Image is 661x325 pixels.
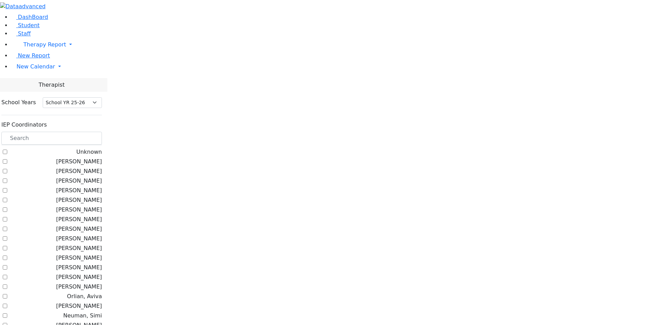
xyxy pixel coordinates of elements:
span: Staff [18,30,31,37]
label: [PERSON_NAME] [56,254,102,262]
label: [PERSON_NAME] [56,273,102,281]
a: Student [11,22,40,29]
label: [PERSON_NAME] [56,225,102,233]
label: [PERSON_NAME] [56,186,102,195]
label: [PERSON_NAME] [56,263,102,272]
label: IEP Coordinators [1,121,47,129]
label: [PERSON_NAME] [56,244,102,252]
span: Therapy Report [23,41,66,48]
label: [PERSON_NAME] [56,215,102,224]
a: New Calendar [11,60,661,74]
span: Student [18,22,40,29]
span: Therapist [39,81,64,89]
label: School Years [1,98,36,107]
a: DashBoard [11,14,48,20]
label: Neuman, Simi [63,312,102,320]
span: New Report [18,52,50,59]
label: Orlian, Aviva [67,292,102,301]
input: Search [1,132,102,145]
label: [PERSON_NAME] [56,158,102,166]
label: [PERSON_NAME] [56,302,102,310]
label: [PERSON_NAME] [56,283,102,291]
a: Therapy Report [11,38,661,52]
span: New Calendar [17,63,55,70]
a: Staff [11,30,31,37]
label: [PERSON_NAME] [56,206,102,214]
label: [PERSON_NAME] [56,196,102,204]
label: [PERSON_NAME] [56,177,102,185]
label: [PERSON_NAME] [56,235,102,243]
a: New Report [11,52,50,59]
label: [PERSON_NAME] [56,167,102,175]
label: Unknown [76,148,102,156]
span: DashBoard [18,14,48,20]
